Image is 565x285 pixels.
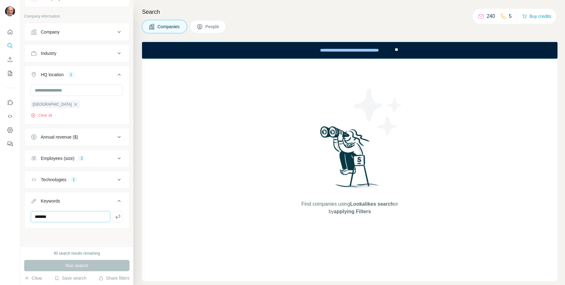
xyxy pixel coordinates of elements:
div: 1 [67,72,75,77]
span: Companies [157,24,180,30]
img: Avatar [5,6,15,16]
p: 240 [487,13,495,20]
button: Use Surfe on LinkedIn [5,97,15,108]
button: HQ location1 [24,67,129,85]
img: Surfe Illustration - Stars [350,84,406,140]
p: Company information [24,13,129,19]
span: [GEOGRAPHIC_DATA] [33,102,72,107]
div: HQ location [41,71,64,78]
button: Clear [24,275,42,281]
div: 90 search results remaining [54,251,100,256]
div: 1 [70,177,77,182]
button: Employees (size)2 [24,151,129,166]
span: People [205,24,220,30]
button: Dashboard [5,124,15,136]
button: Company [24,24,129,40]
button: My lists [5,68,15,79]
span: Find companies using or by [299,200,400,215]
iframe: Banner [142,42,557,59]
button: Keywords [24,193,129,211]
div: Technologies [41,177,66,183]
div: Keywords [41,198,60,204]
div: Company [41,29,60,35]
button: Save search [54,275,86,281]
div: Employees (size) [41,155,74,161]
button: Buy credits [522,12,551,21]
button: Feedback [5,138,15,150]
button: Technologies1 [24,172,129,187]
button: Industry [24,46,129,61]
p: 5 [509,13,512,20]
div: Annual revenue ($) [41,134,78,140]
button: Annual revenue ($) [24,129,129,145]
button: Enrich CSV [5,54,15,65]
img: Surfe Illustration - Woman searching with binoculars [317,124,383,194]
div: 2 [78,156,85,161]
h4: Search [142,8,557,16]
button: Search [5,40,15,51]
button: Share filters [98,275,129,281]
button: Clear all [31,113,52,118]
span: applying Filters [334,209,371,214]
button: Quick start [5,26,15,38]
div: Industry [41,50,56,56]
button: Use Surfe API [5,111,15,122]
span: Lookalikes search [350,201,394,207]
